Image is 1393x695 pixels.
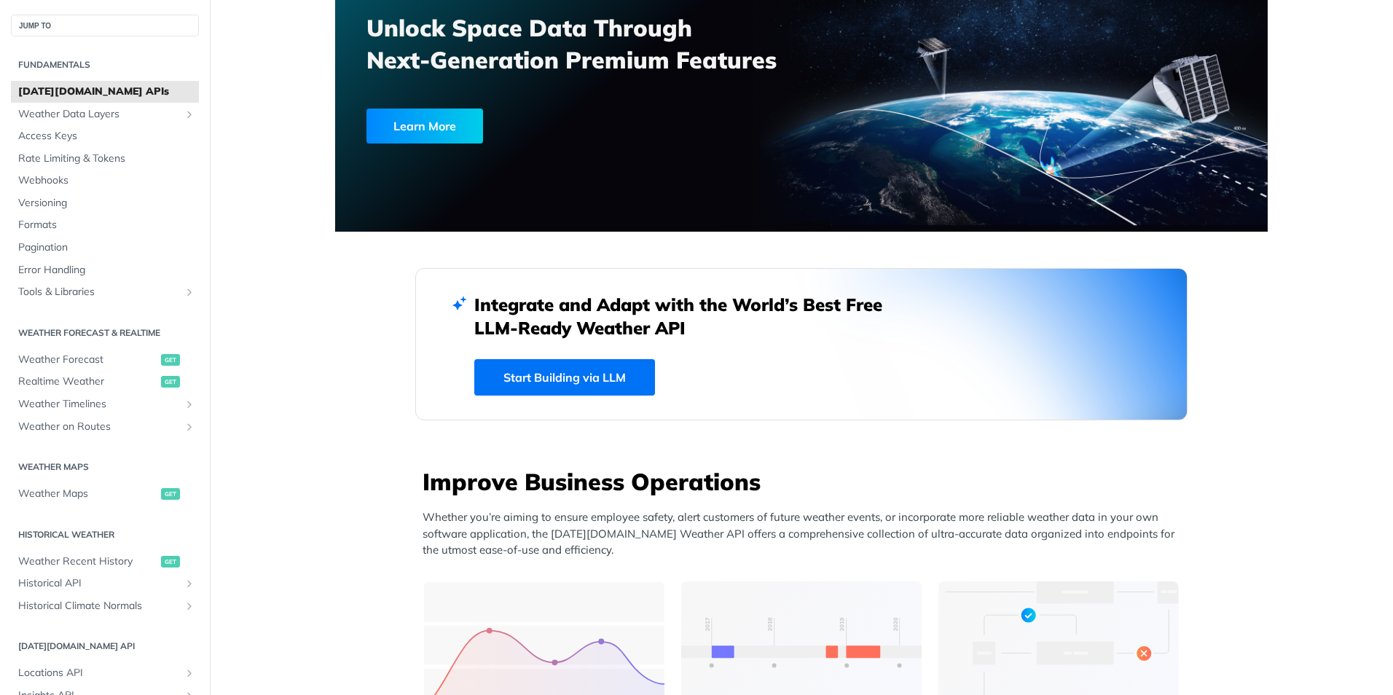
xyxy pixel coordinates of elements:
[18,374,157,389] span: Realtime Weather
[18,196,195,211] span: Versioning
[11,148,199,170] a: Rate Limiting & Tokens
[11,170,199,192] a: Webhooks
[18,240,195,255] span: Pagination
[423,509,1188,559] p: Whether you’re aiming to ensure employee safety, alert customers of future weather events, or inc...
[11,58,199,71] h2: Fundamentals
[184,286,195,298] button: Show subpages for Tools & Libraries
[11,259,199,281] a: Error Handling
[11,483,199,505] a: Weather Mapsget
[161,376,180,388] span: get
[18,263,195,278] span: Error Handling
[11,371,199,393] a: Realtime Weatherget
[366,12,817,76] h3: Unlock Space Data Through Next-Generation Premium Features
[11,551,199,573] a: Weather Recent Historyget
[18,554,157,569] span: Weather Recent History
[474,359,655,396] a: Start Building via LLM
[11,460,199,474] h2: Weather Maps
[184,421,195,433] button: Show subpages for Weather on Routes
[11,595,199,617] a: Historical Climate NormalsShow subpages for Historical Climate Normals
[184,600,195,612] button: Show subpages for Historical Climate Normals
[18,129,195,144] span: Access Keys
[11,125,199,147] a: Access Keys
[161,354,180,366] span: get
[11,640,199,653] h2: [DATE][DOMAIN_NAME] API
[11,393,199,415] a: Weather TimelinesShow subpages for Weather Timelines
[423,466,1188,498] h3: Improve Business Operations
[18,576,180,591] span: Historical API
[184,398,195,410] button: Show subpages for Weather Timelines
[161,556,180,568] span: get
[18,353,157,367] span: Weather Forecast
[11,214,199,236] a: Formats
[474,293,904,339] h2: Integrate and Adapt with the World’s Best Free LLM-Ready Weather API
[18,85,195,99] span: [DATE][DOMAIN_NAME] APIs
[18,107,180,122] span: Weather Data Layers
[366,109,483,144] div: Learn More
[11,573,199,594] a: Historical APIShow subpages for Historical API
[184,667,195,679] button: Show subpages for Locations API
[11,103,199,125] a: Weather Data LayersShow subpages for Weather Data Layers
[11,281,199,303] a: Tools & LibrariesShow subpages for Tools & Libraries
[18,420,180,434] span: Weather on Routes
[11,192,199,214] a: Versioning
[18,285,180,299] span: Tools & Libraries
[18,152,195,166] span: Rate Limiting & Tokens
[11,15,199,36] button: JUMP TO
[18,599,180,613] span: Historical Climate Normals
[11,349,199,371] a: Weather Forecastget
[11,81,199,103] a: [DATE][DOMAIN_NAME] APIs
[161,488,180,500] span: get
[18,666,180,680] span: Locations API
[11,416,199,438] a: Weather on RoutesShow subpages for Weather on Routes
[366,109,727,144] a: Learn More
[11,662,199,684] a: Locations APIShow subpages for Locations API
[11,528,199,541] h2: Historical Weather
[18,218,195,232] span: Formats
[11,326,199,339] h2: Weather Forecast & realtime
[184,109,195,120] button: Show subpages for Weather Data Layers
[184,578,195,589] button: Show subpages for Historical API
[18,173,195,188] span: Webhooks
[18,487,157,501] span: Weather Maps
[18,397,180,412] span: Weather Timelines
[11,237,199,259] a: Pagination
